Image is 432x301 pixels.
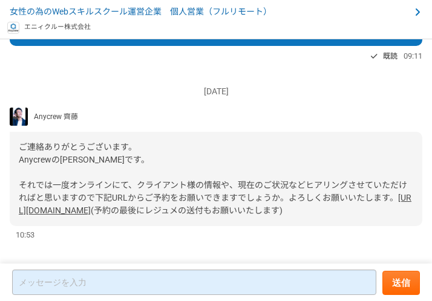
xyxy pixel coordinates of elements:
span: ご連絡ありがとうございます。 Anycrewの[PERSON_NAME]です。 それでは一度オンラインにて、クライアント様の情報や、現在のご状況などヒアリングさせていただければと思いますので下記... [19,142,407,202]
p: エニィクルー株式会社 [24,23,91,33]
span: 10:53 [16,229,34,241]
span: Anycrew 齊藤 [34,111,78,122]
span: (予約の最後にレジュメの送付もお願いいたします) [91,206,283,215]
span: 既読 [383,49,398,63]
img: S__5267474.jpg [10,108,28,126]
p: [DATE] [10,85,422,98]
img: logo_text_blue_01.png [7,22,19,34]
span: 女性の為のWebスキルスクール運営企業 個人営業（フルリモート） [10,6,272,19]
span: 09:11 [404,50,422,62]
button: 送信 [382,271,420,295]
